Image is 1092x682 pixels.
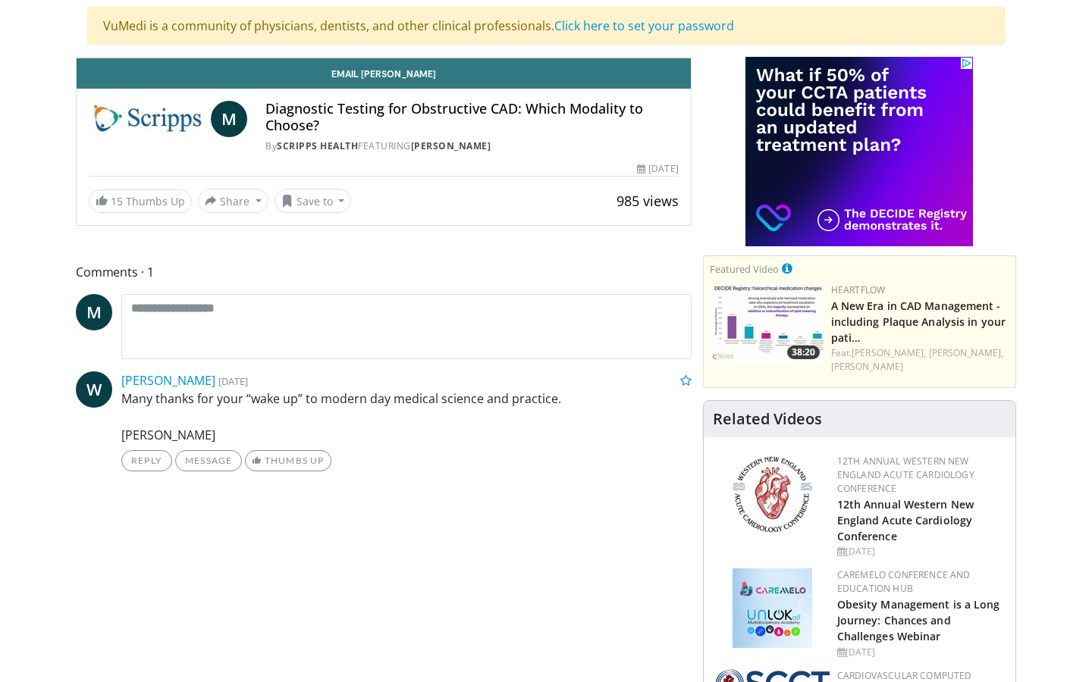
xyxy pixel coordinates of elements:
h4: Diagnostic Testing for Obstructive CAD: Which Modality to Choose? [265,101,678,133]
div: Feat. [831,346,1009,374]
a: 15 Thumbs Up [89,189,192,213]
h4: Related Videos [713,410,822,428]
a: [PERSON_NAME] [831,360,903,373]
a: Email [PERSON_NAME] [77,58,691,89]
div: By FEATURING [265,139,678,153]
a: Obesity Management is a Long Journey: Chances and Challenges Webinar [837,597,1000,643]
a: M [76,294,112,330]
small: Featured Video [710,262,779,276]
a: A New Era in CAD Management - including Plaque Analysis in your pati… [831,299,1006,345]
a: 38:20 [710,283,824,363]
a: CaReMeLO Conference and Education Hub [837,568,971,595]
button: Share [198,189,268,213]
a: 12th Annual Western New England Acute Cardiology Conference [837,497,974,543]
a: W [76,371,112,408]
a: Scripps Health [277,139,358,152]
div: [DATE] [837,646,1003,659]
span: Comments 1 [76,262,692,282]
button: Save to [275,189,352,213]
span: 38:20 [787,346,820,359]
a: Reply [121,450,172,471]
span: 15 [111,194,123,208]
div: VuMedi is a community of physicians, dentists, and other clinical professionals. [87,7,1005,45]
a: Message [175,450,242,471]
a: Thumbs Up [245,450,331,471]
small: [DATE] [218,374,248,388]
a: Heartflow [831,283,886,296]
a: [PERSON_NAME], [929,346,1003,359]
span: 985 views [617,192,679,210]
img: 0954f259-7907-4053-a817-32a96463ecc8.png.150x105_q85_autocrop_double_scale_upscale_version-0.2.png [730,455,814,534]
a: [PERSON_NAME], [852,346,926,359]
div: [DATE] [837,545,1003,558]
p: Many thanks for your “wake up” to modern day medical science and practice. [PERSON_NAME] [121,389,692,444]
img: 738d0e2d-290f-4d89-8861-908fb8b721dc.150x105_q85_crop-smart_upscale.jpg [710,283,824,363]
a: M [211,101,247,137]
div: [DATE] [637,162,678,176]
a: [PERSON_NAME] [121,372,215,389]
img: Scripps Health [89,101,205,137]
iframe: Advertisement [745,57,973,246]
a: 12th Annual Western New England Acute Cardiology Conference [837,455,974,495]
a: [PERSON_NAME] [411,139,491,152]
a: Click here to set your password [554,17,734,34]
img: 45df64a9-a6de-482c-8a90-ada250f7980c.png.150x105_q85_autocrop_double_scale_upscale_version-0.2.jpg [733,568,812,648]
